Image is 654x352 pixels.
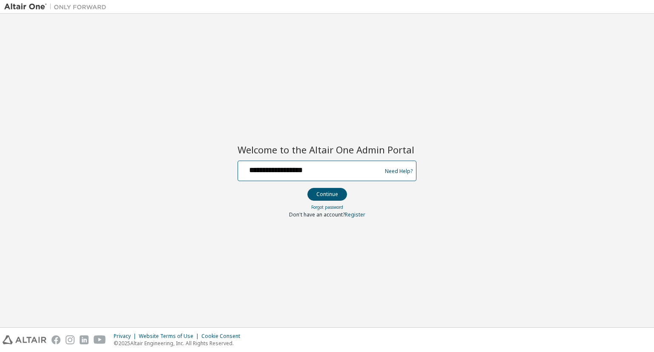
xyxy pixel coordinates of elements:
[3,335,46,344] img: altair_logo.svg
[307,188,347,201] button: Continue
[52,335,60,344] img: facebook.svg
[139,333,201,340] div: Website Terms of Use
[94,335,106,344] img: youtube.svg
[114,333,139,340] div: Privacy
[345,211,365,218] a: Register
[114,340,245,347] p: © 2025 Altair Engineering, Inc. All Rights Reserved.
[4,3,111,11] img: Altair One
[66,335,75,344] img: instagram.svg
[238,144,416,156] h2: Welcome to the Altair One Admin Portal
[80,335,89,344] img: linkedin.svg
[311,204,343,210] a: Forgot password
[289,211,345,218] span: Don't have an account?
[201,333,245,340] div: Cookie Consent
